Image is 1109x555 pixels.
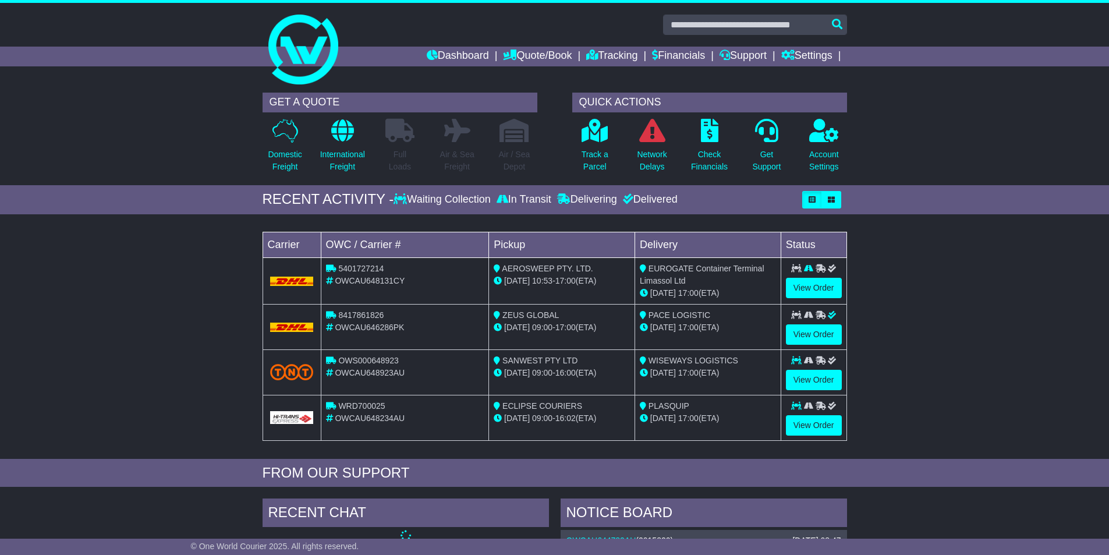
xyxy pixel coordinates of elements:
[566,536,841,546] div: ( )
[335,323,404,332] span: OWCAU646286PK
[532,368,552,377] span: 09:00
[650,368,676,377] span: [DATE]
[385,149,414,173] p: Full Loads
[499,149,530,173] p: Air / Sea Depot
[786,324,842,345] a: View Order
[678,413,699,423] span: 17:00
[678,323,699,332] span: 17:00
[427,47,489,66] a: Dashboard
[572,93,847,112] div: QUICK ACTIONS
[781,47,832,66] a: Settings
[504,323,530,332] span: [DATE]
[191,542,359,551] span: © One World Courier 2025. All rights reserved.
[690,118,728,179] a: CheckFinancials
[270,323,314,332] img: DHL.png
[338,264,384,273] span: 5401727214
[394,193,493,206] div: Waiting Collection
[781,232,846,257] td: Status
[263,232,321,257] td: Carrier
[555,368,576,377] span: 16:00
[338,401,385,411] span: WRD700025
[502,356,577,365] span: SANWEST PTY LTD
[494,193,554,206] div: In Transit
[320,118,366,179] a: InternationalFreight
[489,232,635,257] td: Pickup
[321,232,489,257] td: OWC / Carrier #
[335,368,405,377] span: OWCAU648923AU
[639,536,671,545] span: 2015820
[640,264,764,285] span: EUROGATE Container Terminal Limassol Ltd
[263,191,394,208] div: RECENT ACTIVITY -
[320,149,365,173] p: International Freight
[678,288,699,298] span: 17:00
[532,413,552,423] span: 09:00
[649,401,689,411] span: PLASQUIP
[440,149,474,173] p: Air & Sea Freight
[270,277,314,286] img: DHL.png
[561,499,847,530] div: NOTICE BOARD
[555,413,576,423] span: 16:02
[752,118,781,179] a: GetSupport
[263,93,537,112] div: GET A QUOTE
[566,536,636,545] a: OWCAU644782AU
[335,276,405,285] span: OWCAU648131CY
[263,499,549,530] div: RECENT CHAT
[650,413,676,423] span: [DATE]
[649,356,738,365] span: WISEWAYS LOGISTICS
[640,367,776,379] div: (ETA)
[582,149,608,173] p: Track a Parcel
[554,193,620,206] div: Delivering
[636,118,667,179] a: NetworkDelays
[691,149,728,173] p: Check Financials
[504,368,530,377] span: [DATE]
[270,411,314,424] img: GetCarrierServiceLogo
[620,193,678,206] div: Delivered
[752,149,781,173] p: Get Support
[650,288,676,298] span: [DATE]
[502,401,582,411] span: ECLIPSE COURIERS
[504,276,530,285] span: [DATE]
[555,276,576,285] span: 17:00
[652,47,705,66] a: Financials
[338,356,399,365] span: OWS000648923
[650,323,676,332] span: [DATE]
[786,278,842,298] a: View Order
[786,370,842,390] a: View Order
[792,536,841,546] div: [DATE] 08:47
[586,47,637,66] a: Tracking
[494,412,630,425] div: - (ETA)
[649,310,710,320] span: PACE LOGISTIC
[532,276,552,285] span: 10:53
[270,364,314,380] img: TNT_Domestic.png
[502,310,559,320] span: ZEUS GLOBAL
[503,47,572,66] a: Quote/Book
[502,264,593,273] span: AEROSWEEP PTY. LTD.
[581,118,609,179] a: Track aParcel
[720,47,767,66] a: Support
[640,287,776,299] div: (ETA)
[504,413,530,423] span: [DATE]
[640,412,776,425] div: (ETA)
[532,323,552,332] span: 09:00
[494,275,630,287] div: - (ETA)
[268,149,302,173] p: Domestic Freight
[267,118,302,179] a: DomesticFreight
[678,368,699,377] span: 17:00
[809,149,839,173] p: Account Settings
[640,321,776,334] div: (ETA)
[637,149,667,173] p: Network Delays
[335,413,405,423] span: OWCAU648234AU
[263,465,847,482] div: FROM OUR SUPPORT
[786,415,842,436] a: View Order
[635,232,781,257] td: Delivery
[494,367,630,379] div: - (ETA)
[338,310,384,320] span: 8417861826
[809,118,839,179] a: AccountSettings
[555,323,576,332] span: 17:00
[494,321,630,334] div: - (ETA)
